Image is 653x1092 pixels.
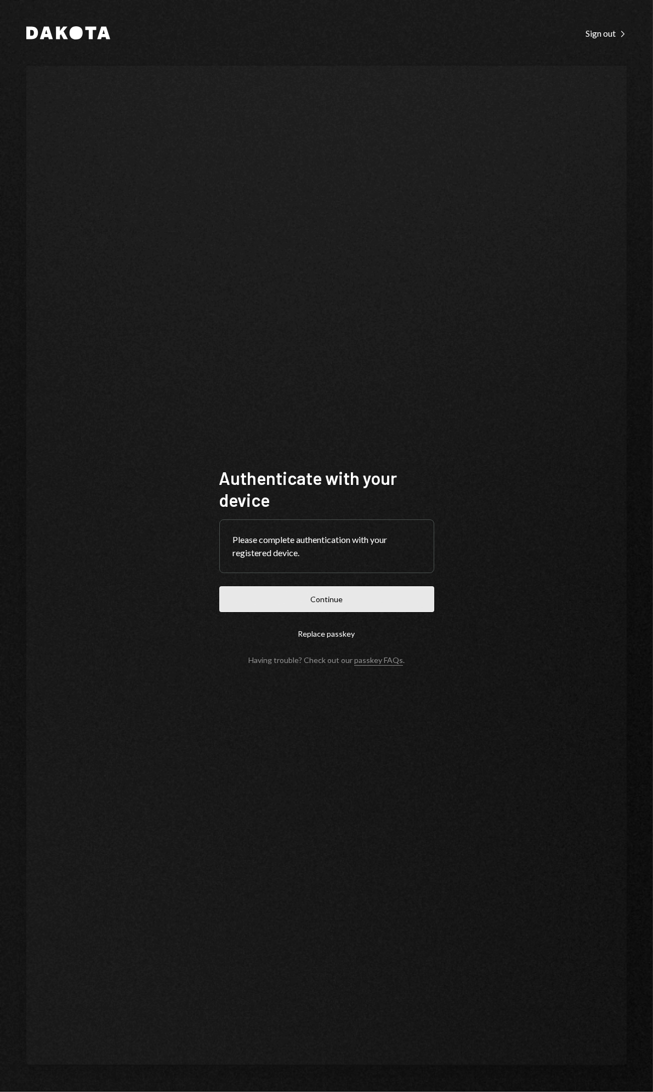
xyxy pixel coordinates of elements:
[354,655,403,666] a: passkey FAQs
[586,28,627,39] div: Sign out
[219,467,434,511] h1: Authenticate with your device
[233,533,421,559] div: Please complete authentication with your registered device.
[248,655,405,665] div: Having trouble? Check out our .
[586,27,627,39] a: Sign out
[219,586,434,612] button: Continue
[219,621,434,647] button: Replace passkey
